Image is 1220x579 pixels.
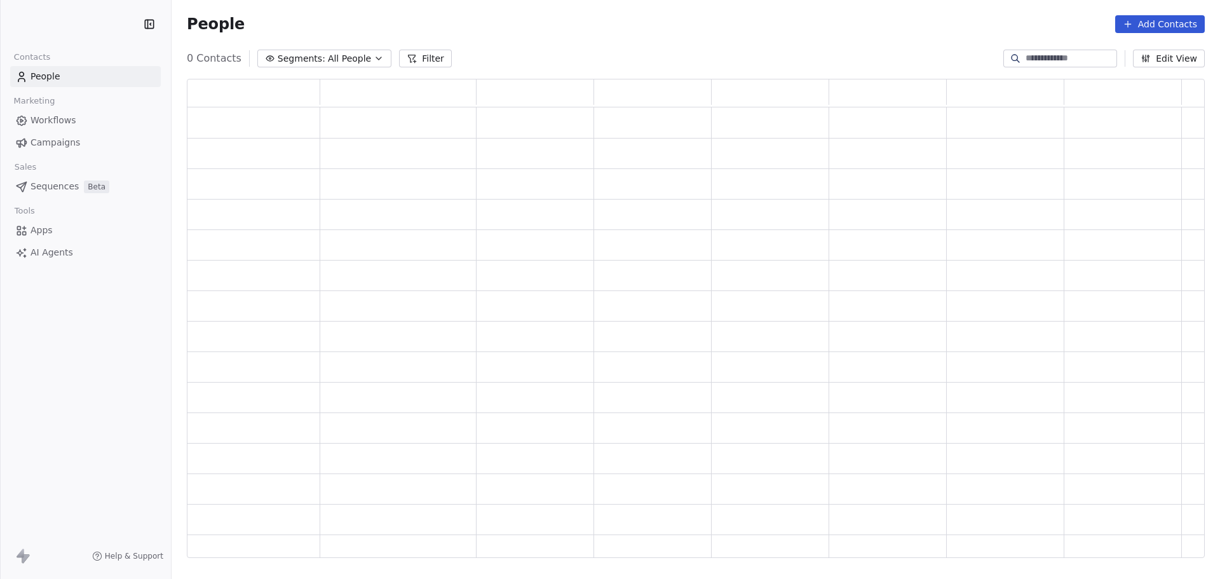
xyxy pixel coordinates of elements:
[30,224,53,237] span: Apps
[30,114,76,127] span: Workflows
[187,15,245,34] span: People
[399,50,452,67] button: Filter
[84,181,109,193] span: Beta
[10,110,161,131] a: Workflows
[8,92,60,111] span: Marketing
[278,52,325,65] span: Segments:
[92,551,163,561] a: Help & Support
[10,176,161,197] a: SequencesBeta
[9,201,40,221] span: Tools
[8,48,56,67] span: Contacts
[30,70,60,83] span: People
[30,246,73,259] span: AI Agents
[1115,15,1205,33] button: Add Contacts
[10,220,161,241] a: Apps
[187,51,241,66] span: 0 Contacts
[9,158,42,177] span: Sales
[10,66,161,87] a: People
[10,132,161,153] a: Campaigns
[30,136,80,149] span: Campaigns
[10,242,161,263] a: AI Agents
[328,52,371,65] span: All People
[1133,50,1205,67] button: Edit View
[105,551,163,561] span: Help & Support
[30,180,79,193] span: Sequences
